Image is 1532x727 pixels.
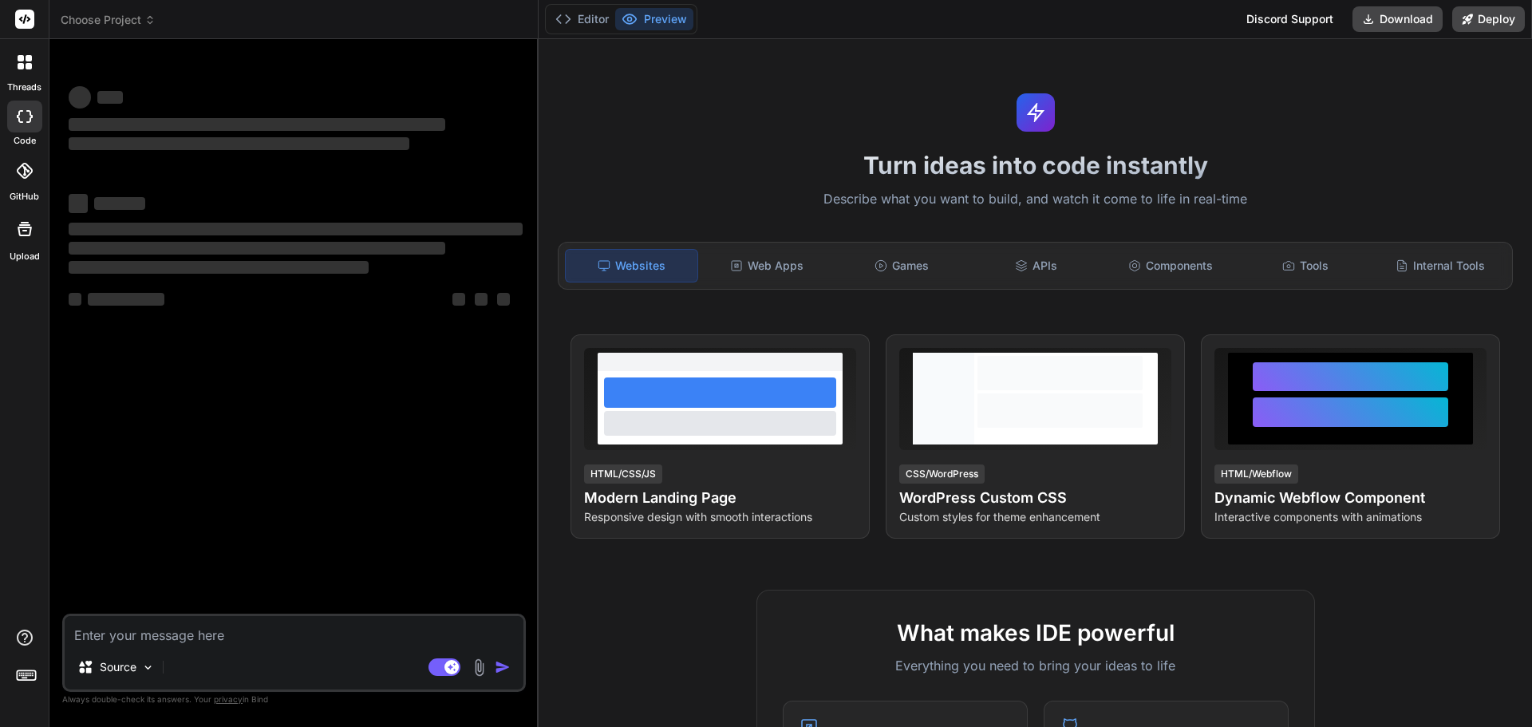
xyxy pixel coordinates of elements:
[549,8,615,30] button: Editor
[14,134,36,148] label: code
[62,692,526,707] p: Always double-check its answers. Your in Bind
[1452,6,1525,32] button: Deploy
[10,190,39,203] label: GitHub
[1105,249,1237,283] div: Components
[783,656,1289,675] p: Everything you need to bring your ideas to life
[584,464,662,484] div: HTML/CSS/JS
[141,661,155,674] img: Pick Models
[88,293,164,306] span: ‌
[899,487,1171,509] h4: WordPress Custom CSS
[100,659,136,675] p: Source
[565,249,698,283] div: Websites
[452,293,465,306] span: ‌
[69,261,369,274] span: ‌
[94,197,145,210] span: ‌
[836,249,968,283] div: Games
[899,464,985,484] div: CSS/WordPress
[61,12,156,28] span: Choose Project
[495,659,511,675] img: icon
[783,616,1289,650] h2: What makes IDE powerful
[10,250,40,263] label: Upload
[1352,6,1443,32] button: Download
[899,509,1171,525] p: Custom styles for theme enhancement
[1214,464,1298,484] div: HTML/Webflow
[69,223,523,235] span: ‌
[497,293,510,306] span: ‌
[69,137,409,150] span: ‌
[584,487,856,509] h4: Modern Landing Page
[214,694,243,704] span: privacy
[701,249,833,283] div: Web Apps
[1237,6,1343,32] div: Discord Support
[548,151,1522,180] h1: Turn ideas into code instantly
[69,293,81,306] span: ‌
[970,249,1102,283] div: APIs
[7,81,41,94] label: threads
[97,91,123,104] span: ‌
[1214,487,1487,509] h4: Dynamic Webflow Component
[1240,249,1372,283] div: Tools
[69,194,88,213] span: ‌
[1374,249,1506,283] div: Internal Tools
[69,86,91,109] span: ‌
[1214,509,1487,525] p: Interactive components with animations
[615,8,693,30] button: Preview
[475,293,488,306] span: ‌
[69,242,445,255] span: ‌
[584,509,856,525] p: Responsive design with smooth interactions
[548,189,1522,210] p: Describe what you want to build, and watch it come to life in real-time
[470,658,488,677] img: attachment
[69,118,445,131] span: ‌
